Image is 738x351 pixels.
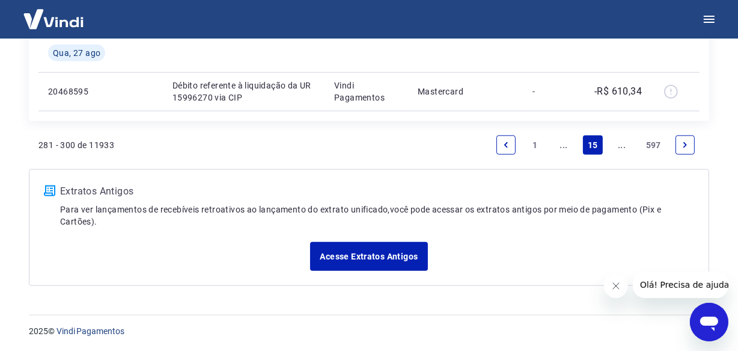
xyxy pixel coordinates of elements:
p: 2025 © [29,325,709,338]
a: Jump backward [554,135,573,155]
p: Mastercard [418,85,513,98]
img: ícone [44,185,55,196]
span: Olá! Precisa de ajuda? [7,8,101,18]
a: Page 15 is your current page [583,135,603,155]
p: Extratos Antigos [60,184,694,199]
p: Débito referente à liquidação da UR 15996270 via CIP [172,79,315,104]
iframe: Botão para abrir a janela de mensagens [690,303,728,341]
p: -R$ 610,34 [594,84,642,99]
a: Next page [675,135,695,155]
p: Para ver lançamentos de recebíveis retroativos ao lançamento do extrato unificado, você pode aces... [60,203,694,228]
a: Page 597 [641,135,666,155]
a: Acesse Extratos Antigos [310,242,427,271]
a: Previous page [496,135,516,155]
img: Vindi [14,1,93,37]
iframe: Mensagem da empresa [633,272,728,298]
p: Vindi Pagamentos [334,79,398,104]
iframe: Fechar mensagem [604,274,628,298]
p: 20468595 [48,85,105,98]
span: Qua, 27 ago [53,47,100,59]
ul: Pagination [492,131,700,160]
p: 281 - 300 de 11933 [38,139,114,151]
a: Vindi Pagamentos [56,326,124,336]
a: Page 1 [525,135,544,155]
a: Jump forward [612,135,632,155]
p: - [532,85,568,98]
